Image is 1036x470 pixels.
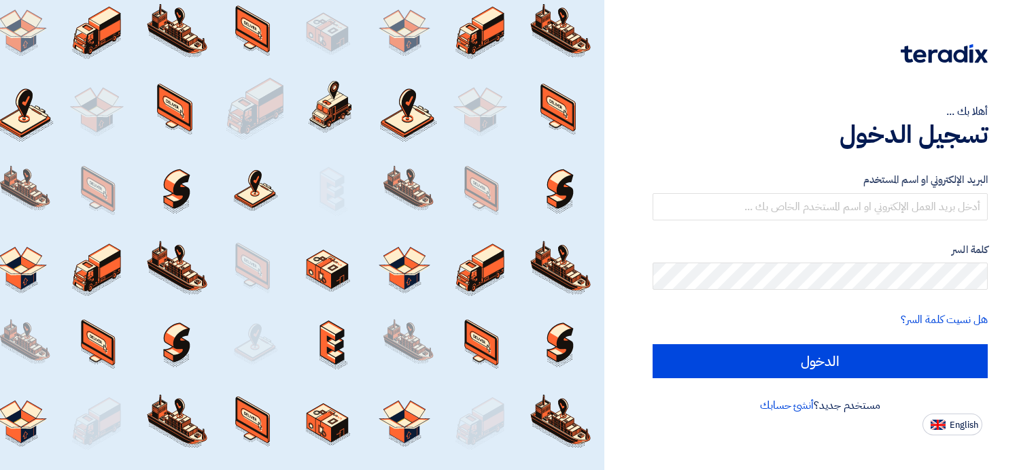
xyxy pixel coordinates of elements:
[653,242,988,258] label: كلمة السر
[653,120,988,150] h1: تسجيل الدخول
[931,420,946,430] img: en-US.png
[653,193,988,220] input: أدخل بريد العمل الإلكتروني او اسم المستخدم الخاص بك ...
[653,344,988,378] input: الدخول
[760,397,814,414] a: أنشئ حسابك
[653,172,988,188] label: البريد الإلكتروني او اسم المستخدم
[653,397,988,414] div: مستخدم جديد؟
[950,420,978,430] span: English
[901,44,988,63] img: Teradix logo
[922,414,982,435] button: English
[653,103,988,120] div: أهلا بك ...
[901,312,988,328] a: هل نسيت كلمة السر؟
